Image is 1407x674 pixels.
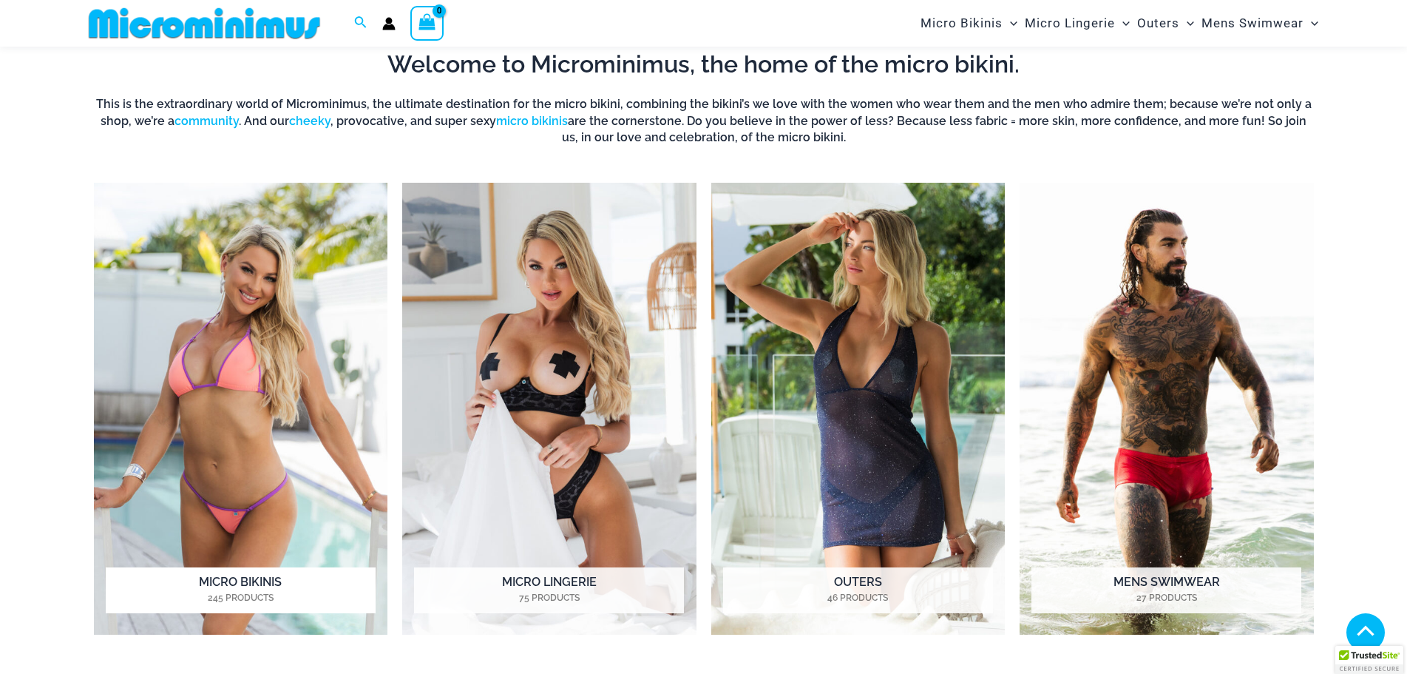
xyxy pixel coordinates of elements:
[174,114,239,128] a: community
[1031,591,1301,604] mark: 27 Products
[402,183,696,635] a: Visit product category Micro Lingerie
[915,2,1325,44] nav: Site Navigation
[1031,567,1301,613] h2: Mens Swimwear
[354,14,367,33] a: Search icon link
[1025,4,1115,42] span: Micro Lingerie
[723,567,993,613] h2: Outers
[917,4,1021,42] a: Micro BikinisMenu ToggleMenu Toggle
[410,6,444,40] a: View Shopping Cart, empty
[414,591,684,604] mark: 75 Products
[1137,4,1179,42] span: Outers
[402,183,696,635] img: Micro Lingerie
[496,114,568,128] a: micro bikinis
[1133,4,1198,42] a: OutersMenu ToggleMenu Toggle
[723,591,993,604] mark: 46 Products
[921,4,1003,42] span: Micro Bikinis
[1303,4,1318,42] span: Menu Toggle
[1020,183,1314,635] img: Mens Swimwear
[1003,4,1017,42] span: Menu Toggle
[83,7,326,40] img: MM SHOP LOGO FLAT
[289,114,330,128] a: cheeky
[106,567,376,613] h2: Micro Bikinis
[94,96,1314,146] h6: This is the extraordinary world of Microminimus, the ultimate destination for the micro bikini, c...
[711,183,1006,635] img: Outers
[1115,4,1130,42] span: Menu Toggle
[94,183,388,635] img: Micro Bikinis
[1021,4,1133,42] a: Micro LingerieMenu ToggleMenu Toggle
[94,183,388,635] a: Visit product category Micro Bikinis
[1179,4,1194,42] span: Menu Toggle
[1335,646,1403,674] div: TrustedSite Certified
[1020,183,1314,635] a: Visit product category Mens Swimwear
[382,17,396,30] a: Account icon link
[711,183,1006,635] a: Visit product category Outers
[1198,4,1322,42] a: Mens SwimwearMenu ToggleMenu Toggle
[1201,4,1303,42] span: Mens Swimwear
[414,567,684,613] h2: Micro Lingerie
[94,49,1314,80] h2: Welcome to Microminimus, the home of the micro bikini.
[106,591,376,604] mark: 245 Products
